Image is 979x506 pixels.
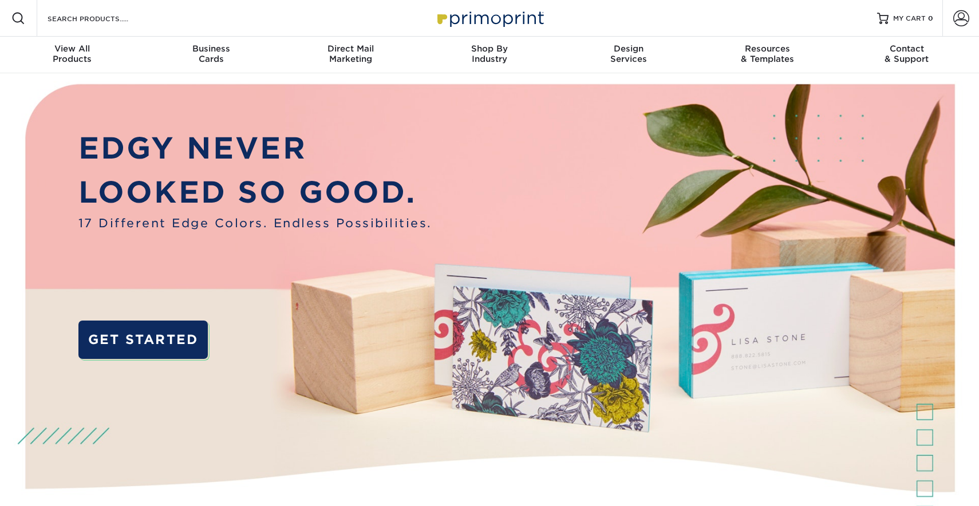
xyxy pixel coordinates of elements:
[420,44,559,54] span: Shop By
[837,44,976,54] span: Contact
[3,44,142,64] div: Products
[432,6,547,30] img: Primoprint
[142,37,281,73] a: BusinessCards
[698,37,837,73] a: Resources& Templates
[3,37,142,73] a: View AllProducts
[837,37,976,73] a: Contact& Support
[559,37,698,73] a: DesignServices
[837,44,976,64] div: & Support
[420,44,559,64] div: Industry
[928,14,933,22] span: 0
[420,37,559,73] a: Shop ByIndustry
[78,321,208,359] a: GET STARTED
[559,44,698,54] span: Design
[281,37,420,73] a: Direct MailMarketing
[559,44,698,64] div: Services
[78,215,432,232] span: 17 Different Edge Colors. Endless Possibilities.
[281,44,420,64] div: Marketing
[893,14,926,23] span: MY CART
[3,44,142,54] span: View All
[142,44,281,64] div: Cards
[698,44,837,64] div: & Templates
[281,44,420,54] span: Direct Mail
[78,126,432,171] p: EDGY NEVER
[698,44,837,54] span: Resources
[78,171,432,215] p: LOOKED SO GOOD.
[142,44,281,54] span: Business
[46,11,158,25] input: SEARCH PRODUCTS.....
